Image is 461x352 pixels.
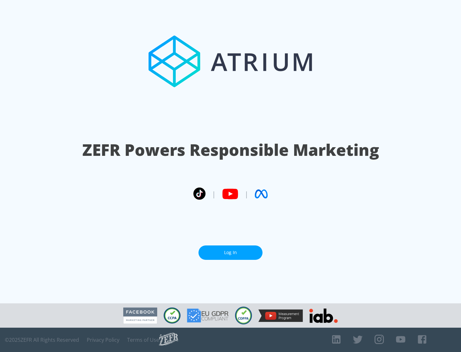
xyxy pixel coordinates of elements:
a: Terms of Use [127,337,159,343]
img: GDPR Compliant [187,308,229,323]
img: CCPA Compliant [164,308,181,324]
img: YouTube Measurement Program [258,309,303,322]
a: Privacy Policy [87,337,119,343]
img: Facebook Marketing Partner [123,308,157,324]
span: © 2025 ZEFR All Rights Reserved [5,337,79,343]
img: COPPA Compliant [235,307,252,324]
img: IAB [309,308,338,323]
span: | [212,189,216,199]
h1: ZEFR Powers Responsible Marketing [82,139,379,161]
a: Log In [198,245,263,260]
span: | [245,189,248,199]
